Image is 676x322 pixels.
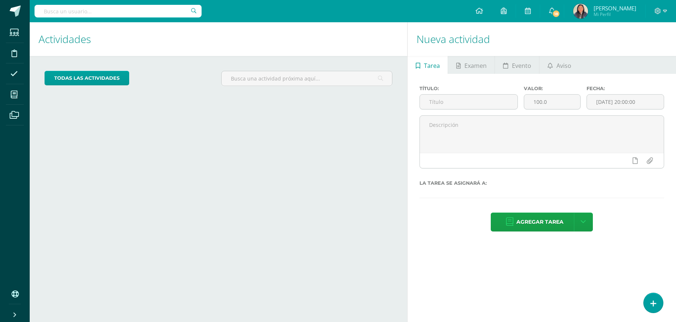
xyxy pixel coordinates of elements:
[464,57,487,75] span: Examen
[573,4,588,19] img: 053f0824b320b518b52f6bf93d3dd2bd.png
[417,22,667,56] h1: Nueva actividad
[35,5,202,17] input: Busca un usuario...
[495,56,539,74] a: Evento
[594,4,636,12] span: [PERSON_NAME]
[516,213,564,231] span: Agregar tarea
[556,57,571,75] span: Aviso
[408,56,448,74] a: Tarea
[419,180,664,186] label: La tarea se asignará a:
[420,95,517,109] input: Título
[539,56,579,74] a: Aviso
[448,56,494,74] a: Examen
[552,10,560,18] span: 18
[424,57,440,75] span: Tarea
[419,86,518,91] label: Título:
[524,86,581,91] label: Valor:
[39,22,398,56] h1: Actividades
[587,86,664,91] label: Fecha:
[587,95,664,109] input: Fecha de entrega
[45,71,129,85] a: todas las Actividades
[512,57,531,75] span: Evento
[524,95,580,109] input: Puntos máximos
[594,11,636,17] span: Mi Perfil
[222,71,392,86] input: Busca una actividad próxima aquí...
